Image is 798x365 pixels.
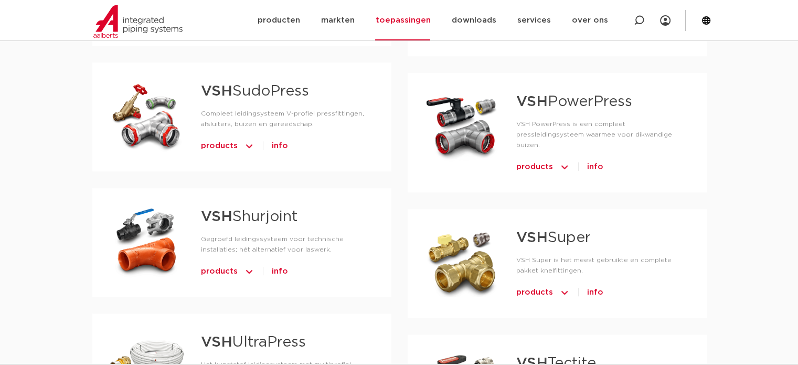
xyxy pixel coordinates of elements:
[201,234,375,255] p: Gegroefd leidingssysteem voor technische installaties; hét alternatief voor laswerk.
[559,159,570,175] img: icon-chevron-up-1.svg
[201,84,309,99] a: VSHSudoPress
[201,138,238,154] span: products
[201,210,232,224] strong: VSH
[516,231,591,245] a: VSHSuper
[244,138,254,154] img: icon-chevron-up-1.svg
[201,108,375,129] p: Compleet leidingsysteem V-profiel pressfittingen, afsluiters, buizen en gereedschap.
[587,159,603,175] a: info
[516,95,632,109] a: VSHPowerPress
[272,138,288,154] a: info
[587,284,603,301] a: info
[201,210,297,224] a: VSHShurjoint
[516,95,548,109] strong: VSH
[559,284,570,301] img: icon-chevron-up-1.svg
[201,335,306,350] a: VSHUltraPress
[201,84,232,99] strong: VSH
[201,263,238,280] span: products
[516,284,553,301] span: products
[516,255,690,276] p: VSH Super is het meest gebruikte en complete pakket knelfittingen.
[244,263,254,280] img: icon-chevron-up-1.svg
[516,119,690,150] p: VSH PowerPress is een compleet pressleidingsysteem waarmee voor dikwandige buizen.
[272,263,288,280] a: info
[516,159,553,175] span: products
[201,335,232,350] strong: VSH
[516,231,548,245] strong: VSH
